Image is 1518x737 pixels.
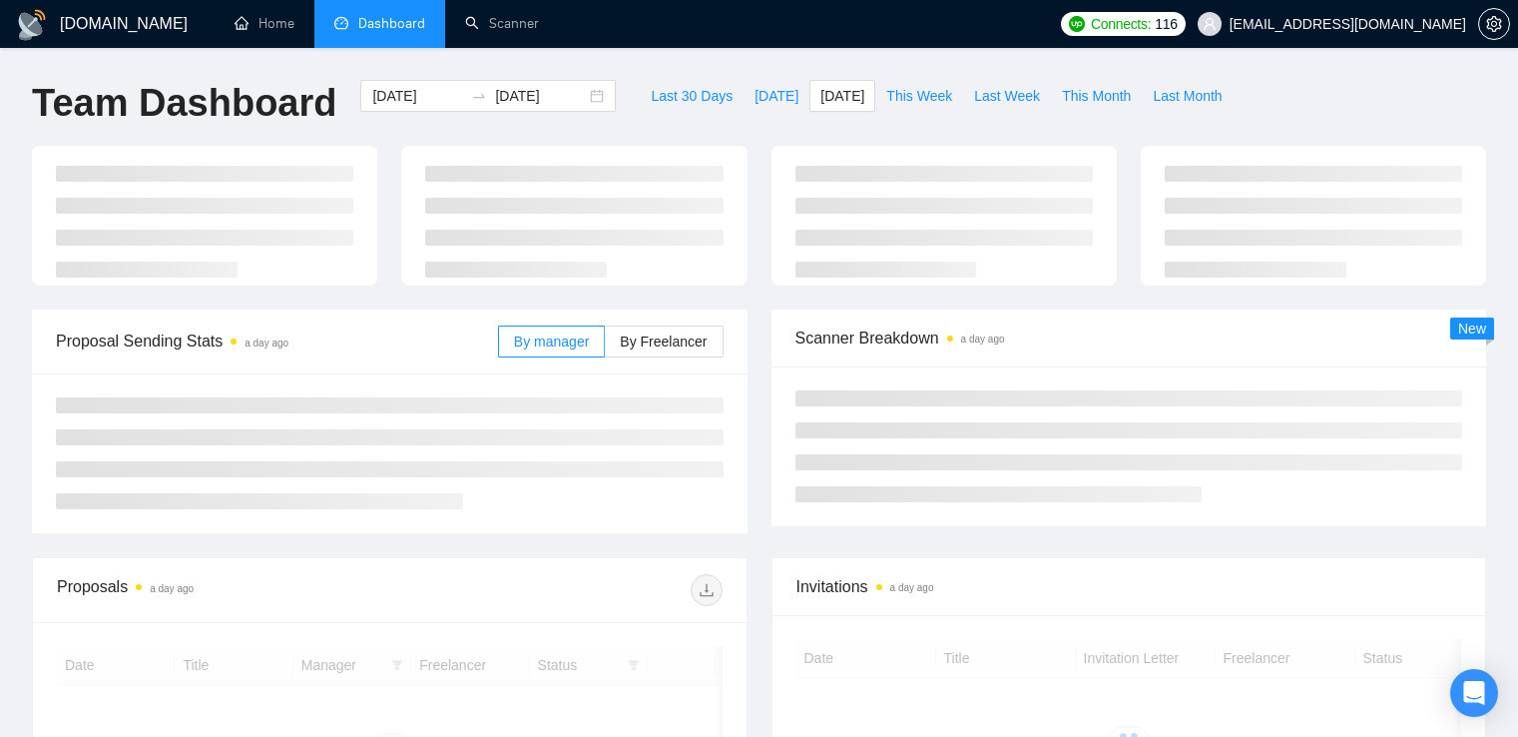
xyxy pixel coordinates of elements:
[1155,13,1177,35] span: 116
[795,326,1463,351] span: Scanner Breakdown
[809,80,875,112] button: [DATE]
[890,582,934,593] time: a day ago
[1479,16,1509,32] span: setting
[495,85,586,107] input: End date
[32,80,336,127] h1: Team Dashboard
[235,15,294,32] a: homeHome
[150,583,194,594] time: a day ago
[372,85,463,107] input: Start date
[961,334,1005,345] time: a day ago
[334,16,348,30] span: dashboard
[796,574,1462,599] span: Invitations
[886,85,952,107] span: This Week
[57,574,389,606] div: Proposals
[1153,85,1222,107] span: Last Month
[1051,80,1142,112] button: This Month
[16,9,48,41] img: logo
[974,85,1040,107] span: Last Week
[358,15,425,32] span: Dashboard
[640,80,744,112] button: Last 30 Days
[471,88,487,104] span: to
[1450,669,1498,717] div: Open Intercom Messenger
[1069,16,1085,32] img: upwork-logo.png
[651,85,733,107] span: Last 30 Days
[744,80,809,112] button: [DATE]
[1203,17,1217,31] span: user
[56,329,498,354] span: Proposal Sending Stats
[755,85,798,107] span: [DATE]
[1062,85,1131,107] span: This Month
[820,85,864,107] span: [DATE]
[465,15,539,32] a: searchScanner
[875,80,963,112] button: This Week
[620,334,707,350] span: By Freelancer
[1458,321,1486,337] span: New
[471,88,487,104] span: swap-right
[1478,16,1510,32] a: setting
[1478,8,1510,40] button: setting
[1142,80,1233,112] button: Last Month
[245,338,288,349] time: a day ago
[963,80,1051,112] button: Last Week
[1091,13,1151,35] span: Connects:
[514,334,589,350] span: By manager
